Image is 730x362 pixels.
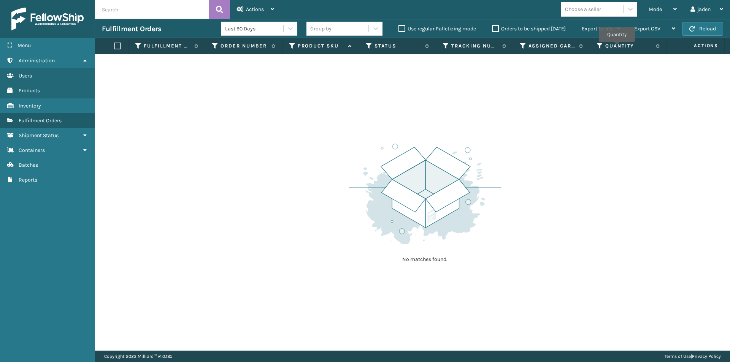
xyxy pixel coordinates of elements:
span: Fulfillment Orders [19,117,62,124]
span: Administration [19,57,55,64]
label: Orders to be shipped [DATE] [492,25,566,32]
label: Quantity [605,43,652,49]
label: Order Number [221,43,267,49]
h3: Fulfillment Orders [102,24,161,33]
div: Last 90 Days [225,25,284,33]
span: Export CSV [634,25,660,32]
div: Choose a seller [565,5,601,13]
span: Products [19,87,40,94]
span: Mode [649,6,662,13]
span: Actions [669,40,723,52]
span: Actions [246,6,264,13]
button: Reload [682,22,723,36]
p: Copyright 2023 Milliard™ v 1.0.185 [104,351,173,362]
label: Tracking Number [451,43,498,49]
span: Reports [19,177,37,183]
span: Menu [17,42,31,49]
span: Shipment Status [19,132,59,139]
label: Status [375,43,421,49]
label: Assigned Carrier Service [528,43,575,49]
span: Export to .xls [582,25,613,32]
div: | [665,351,721,362]
div: Group by [310,25,332,33]
label: Use regular Palletizing mode [398,25,476,32]
img: logo [11,8,84,30]
span: Containers [19,147,45,153]
label: Product SKU [298,43,344,49]
label: Fulfillment Order Id [144,43,190,49]
span: Inventory [19,103,41,109]
span: Users [19,73,32,79]
a: Terms of Use [665,354,691,359]
a: Privacy Policy [692,354,721,359]
span: Batches [19,162,38,168]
